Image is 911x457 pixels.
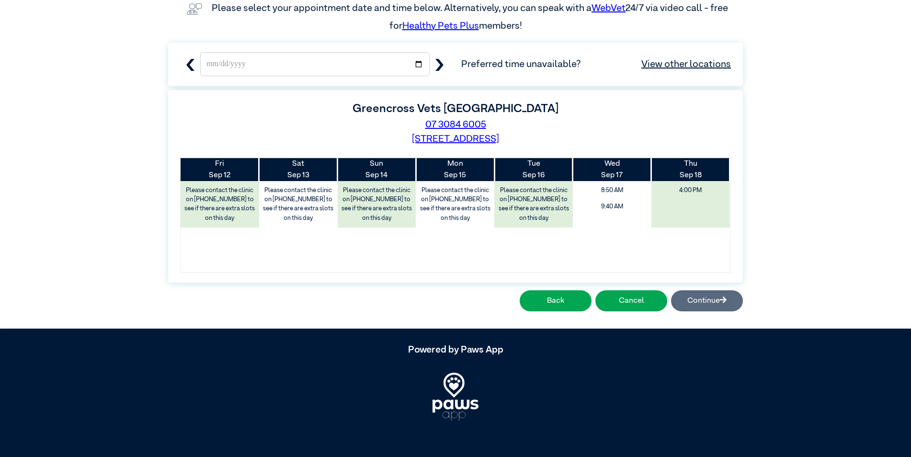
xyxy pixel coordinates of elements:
span: Preferred time unavailable? [461,57,731,71]
th: Sep 15 [416,158,494,181]
label: Please contact the clinic on [PHONE_NUMBER] to see if there are extra slots on this day [260,183,337,225]
a: WebVet [592,3,626,13]
label: Please contact the clinic on [PHONE_NUMBER] to see if there are extra slots on this day [182,183,258,225]
span: 4:00 PM [655,183,727,197]
a: Healthy Pets Plus [402,21,479,31]
a: 07 3084 6005 [425,120,486,129]
label: Please contact the clinic on [PHONE_NUMBER] to see if there are extra slots on this day [339,183,415,225]
button: Back [520,290,592,311]
th: Sep 12 [181,158,259,181]
th: Sep 17 [573,158,651,181]
th: Sep 13 [259,158,338,181]
h5: Powered by Paws App [168,344,743,355]
th: Sep 14 [338,158,416,181]
a: View other locations [641,57,731,71]
label: Please contact the clinic on [PHONE_NUMBER] to see if there are extra slots on this day [495,183,572,225]
img: PawsApp [433,373,478,421]
label: Greencross Vets [GEOGRAPHIC_DATA] [353,103,558,114]
label: Please contact the clinic on [PHONE_NUMBER] to see if there are extra slots on this day [417,183,493,225]
th: Sep 16 [494,158,573,181]
button: Cancel [595,290,667,311]
a: [STREET_ADDRESS] [412,134,499,144]
span: 9:40 AM [576,200,648,214]
th: Sep 18 [651,158,730,181]
span: 8:50 AM [576,183,648,197]
label: Please select your appointment date and time below. Alternatively, you can speak with a 24/7 via ... [212,3,730,30]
